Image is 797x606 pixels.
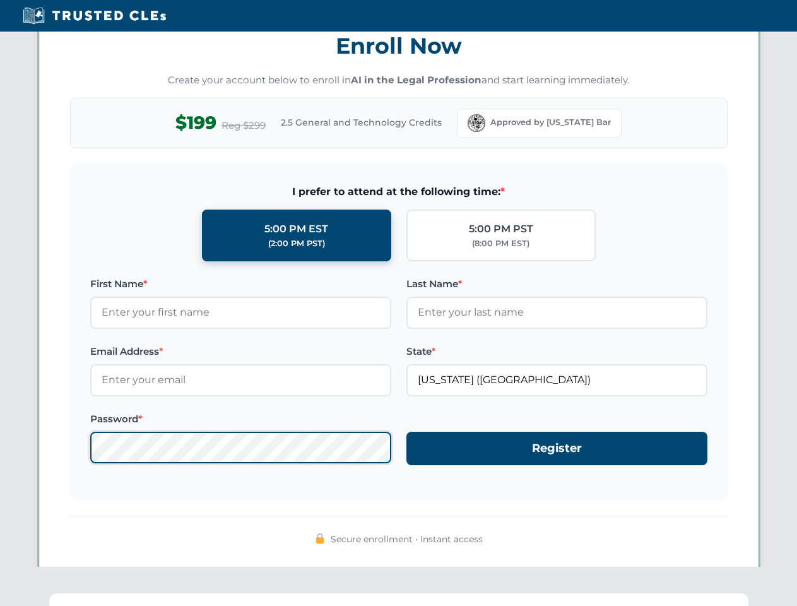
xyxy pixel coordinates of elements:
[90,297,391,328] input: Enter your first name
[19,6,170,25] img: Trusted CLEs
[468,114,485,132] img: Florida Bar
[281,116,442,129] span: 2.5 General and Technology Credits
[406,276,707,292] label: Last Name
[70,73,728,88] p: Create your account below to enroll in and start learning immediately.
[264,221,328,237] div: 5:00 PM EST
[406,364,707,396] input: Florida (FL)
[331,532,483,546] span: Secure enrollment • Instant access
[315,533,325,544] img: 🔒
[221,118,266,133] span: Reg $299
[406,344,707,359] label: State
[90,412,391,427] label: Password
[90,364,391,396] input: Enter your email
[268,237,325,250] div: (2:00 PM PST)
[472,237,529,250] div: (8:00 PM EST)
[469,221,533,237] div: 5:00 PM PST
[490,116,611,129] span: Approved by [US_STATE] Bar
[90,184,707,200] span: I prefer to attend at the following time:
[70,26,728,66] h3: Enroll Now
[175,109,216,137] span: $199
[90,344,391,359] label: Email Address
[351,74,481,86] strong: AI in the Legal Profession
[90,276,391,292] label: First Name
[406,297,707,328] input: Enter your last name
[406,432,707,465] button: Register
